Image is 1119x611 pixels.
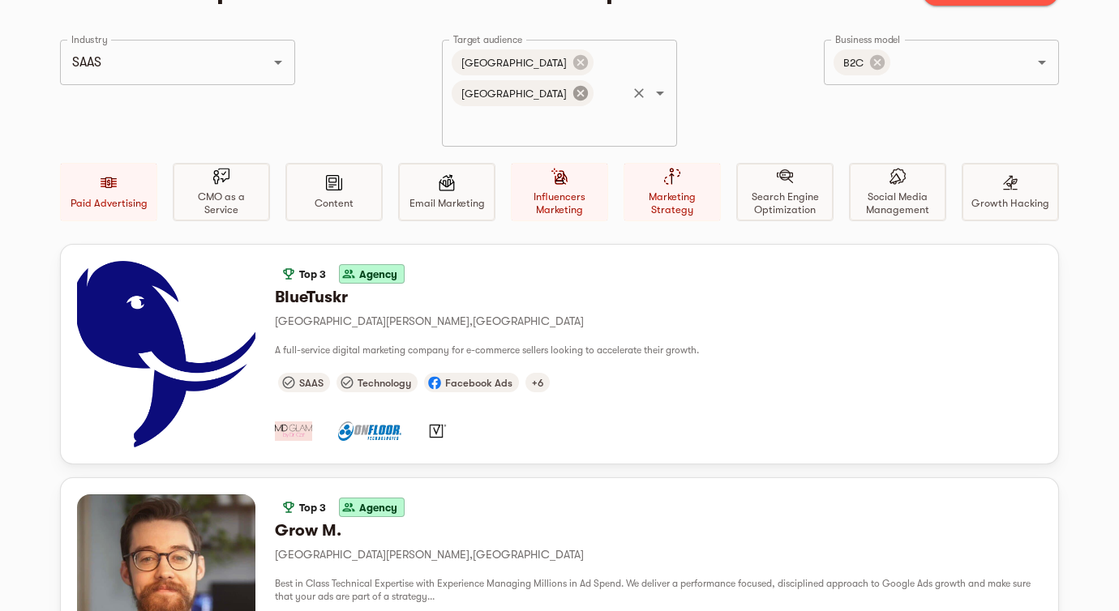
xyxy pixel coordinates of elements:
[439,377,519,389] span: Facebook Ads
[962,163,1059,221] div: Growth Hacking
[452,86,577,101] span: [GEOGRAPHIC_DATA]
[275,421,312,441] div: MD Glam
[525,373,550,392] div: Google Ads, Influencers Marketing, $2K - $5K budget, B2C clients, ROAS (Return On Ad Spend), Unit...
[181,190,262,216] p: CMO as a Service
[173,163,270,221] div: CMO as a Service
[744,190,825,216] p: Search Engine Optimization
[849,163,946,221] div: Social Media Management
[60,163,157,221] div: Paid Advertising
[275,344,699,356] span: A full-service digital marketing company for e-commerce sellers looking to accelerate their growth.
[353,268,404,280] span: Agency
[315,197,354,210] p: Content
[293,268,332,280] span: Top 3
[971,197,1049,210] p: Growth Hacking
[338,421,401,441] div: Onfloor Technologies
[427,375,442,390] img: facebook.svg
[398,163,495,221] div: Email Marketing
[511,163,608,221] div: Influencers Marketing
[353,502,404,514] span: Agency
[452,49,594,75] div: [GEOGRAPHIC_DATA]
[427,421,447,441] div: IronYun
[275,287,1042,308] h6: BlueTuskr
[624,163,721,221] div: Marketing Strategy
[275,520,1042,541] h6: Grow M.
[834,49,890,75] div: B2C
[351,377,418,389] span: Technology
[285,163,383,221] div: Content
[275,545,1042,564] p: [GEOGRAPHIC_DATA][PERSON_NAME] , [GEOGRAPHIC_DATA]
[649,82,671,105] button: Open
[452,55,577,70] span: [GEOGRAPHIC_DATA]
[293,502,332,514] span: Top 3
[409,197,485,210] p: Email Marketing
[275,311,1042,331] p: [GEOGRAPHIC_DATA][PERSON_NAME] , [GEOGRAPHIC_DATA]
[67,47,242,78] input: Try Entertainment, Clothing, etc.
[267,51,289,74] button: Open
[1031,51,1053,74] button: Open
[525,377,550,389] span: +6
[61,245,1058,464] button: Top 3AgencyBlueTuskr[GEOGRAPHIC_DATA][PERSON_NAME],[GEOGRAPHIC_DATA]A full-service digital market...
[628,82,650,105] button: Clear
[293,377,330,389] span: SAAS
[736,163,834,221] div: Search Engine Optimization
[834,55,873,70] span: B2C
[452,80,594,106] div: [GEOGRAPHIC_DATA]
[857,190,938,216] p: Social Media Management
[275,578,1031,602] span: Best in Class Technical Expertise with Experience Managing Millions in Ad Spend. We deliver a per...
